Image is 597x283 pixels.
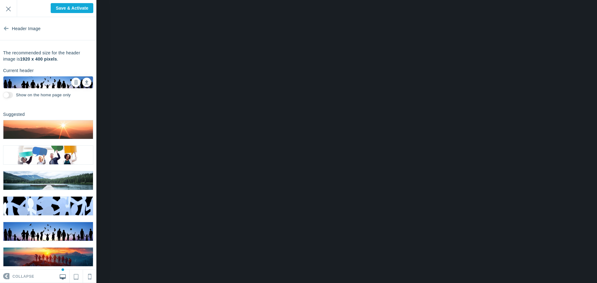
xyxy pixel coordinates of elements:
img: header_image_1.webp [3,120,93,139]
h6: Current header [3,68,34,73]
img: header_image_5.webp [3,73,93,92]
img: header_image_2.webp [3,146,93,164]
p: The recommended size for the header image is . [3,50,93,62]
img: header_image_4.webp [3,197,93,215]
input: Save & Activate [51,3,93,13]
h6: Suggested [3,112,25,117]
img: header_image_6.webp [3,248,93,266]
img: header_image_5.webp [3,222,93,241]
label: Show on the home page only [16,92,71,98]
b: 1920 x 400 pixels [20,57,57,62]
span: Collapse [12,270,34,283]
span: Header Image [12,17,40,40]
img: header_image_3.webp [3,171,93,190]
